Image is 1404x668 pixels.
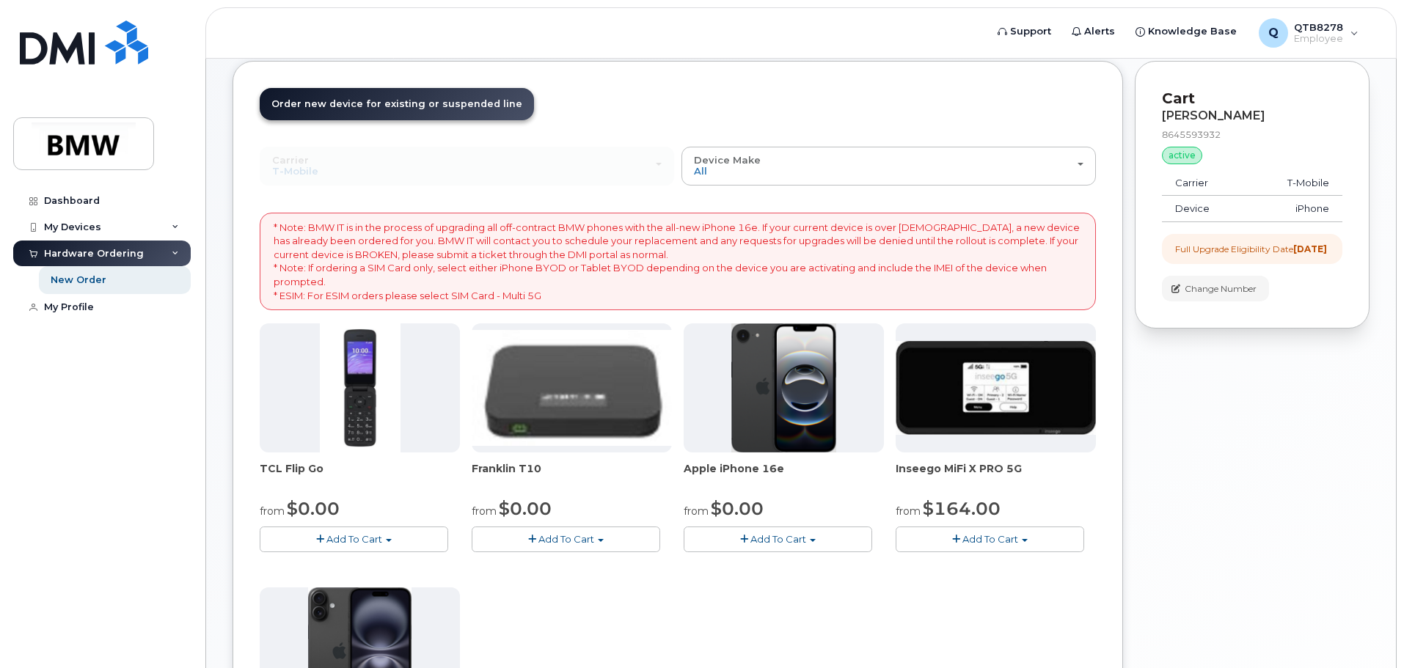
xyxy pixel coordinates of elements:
td: iPhone [1247,196,1342,222]
small: from [260,504,285,518]
span: Order new device for existing or suspended line [271,98,522,109]
div: [PERSON_NAME] [1162,109,1342,122]
p: * Note: BMW IT is in the process of upgrading all off-contract BMW phones with the all-new iPhone... [274,221,1082,302]
span: Q [1268,24,1279,42]
span: Add To Cart [538,533,594,545]
span: Alerts [1084,24,1115,39]
div: active [1162,147,1202,164]
div: Apple iPhone 16e [684,461,884,491]
span: Add To Cart [750,533,806,545]
p: Cart [1162,88,1342,109]
small: from [472,504,497,518]
img: iphone16e.png [731,323,837,452]
div: Inseego MiFi X PRO 5G [896,461,1096,491]
img: t10.jpg [472,330,672,446]
div: TCL Flip Go [260,461,460,491]
img: cut_small_inseego_5G.jpg [896,341,1096,435]
a: Support [987,17,1061,46]
span: Add To Cart [326,533,382,545]
span: $0.00 [711,498,764,519]
img: TCL_FLIP_MODE.jpg [320,323,401,452]
small: from [684,504,709,518]
button: Add To Cart [472,526,660,552]
span: $0.00 [499,498,552,519]
a: Knowledge Base [1125,17,1247,46]
span: Knowledge Base [1148,24,1237,39]
button: Add To Cart [684,526,872,552]
span: Change Number [1185,282,1257,296]
td: Carrier [1162,170,1247,197]
span: Add To Cart [962,533,1018,545]
small: from [896,504,921,518]
span: Support [1010,24,1051,39]
span: $0.00 [287,498,340,519]
a: Alerts [1061,17,1125,46]
span: Employee [1294,33,1343,45]
span: QTB8278 [1294,21,1343,33]
strong: [DATE] [1293,243,1327,254]
span: All [694,165,707,177]
div: Franklin T10 [472,461,672,491]
iframe: Messenger Launcher [1340,604,1393,657]
div: Full Upgrade Eligibility Date [1175,243,1327,255]
button: Device Make All [681,147,1096,185]
button: Add To Cart [260,526,448,552]
td: T-Mobile [1247,170,1342,197]
button: Change Number [1162,276,1269,301]
button: Add To Cart [896,526,1084,552]
span: Device Make [694,154,761,166]
div: QTB8278 [1248,18,1369,48]
span: $164.00 [923,498,1001,519]
td: Device [1162,196,1247,222]
div: 8645593932 [1162,128,1342,141]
